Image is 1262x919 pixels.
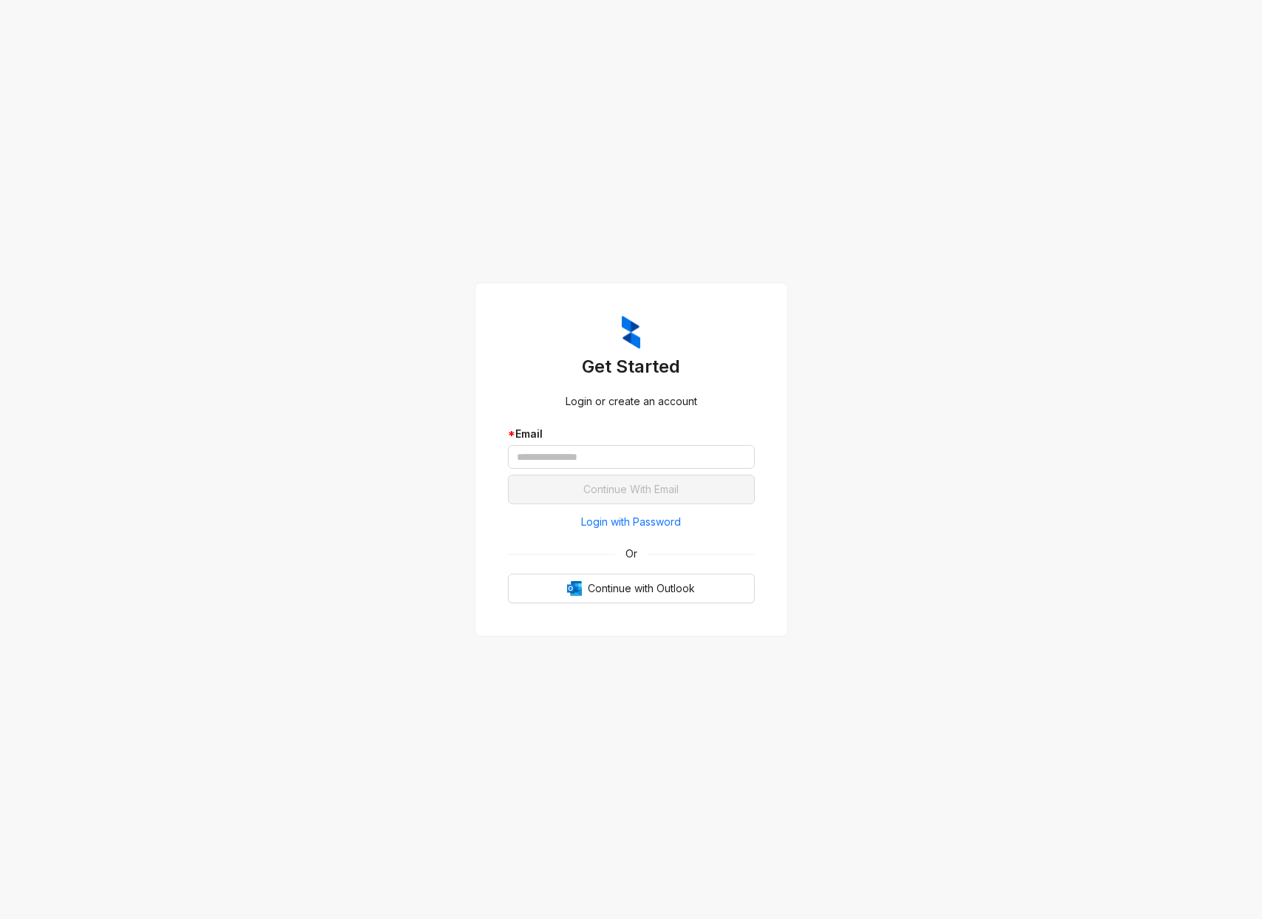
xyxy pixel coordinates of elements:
button: OutlookContinue with Outlook [508,574,755,603]
img: ZumaIcon [622,316,640,350]
span: Continue with Outlook [588,580,695,597]
div: Login or create an account [508,393,755,410]
span: Login with Password [581,514,681,530]
div: Email [508,426,755,442]
button: Continue With Email [508,475,755,504]
img: Outlook [567,581,582,596]
span: Or [615,546,648,562]
h3: Get Started [508,355,755,379]
button: Login with Password [508,510,755,534]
